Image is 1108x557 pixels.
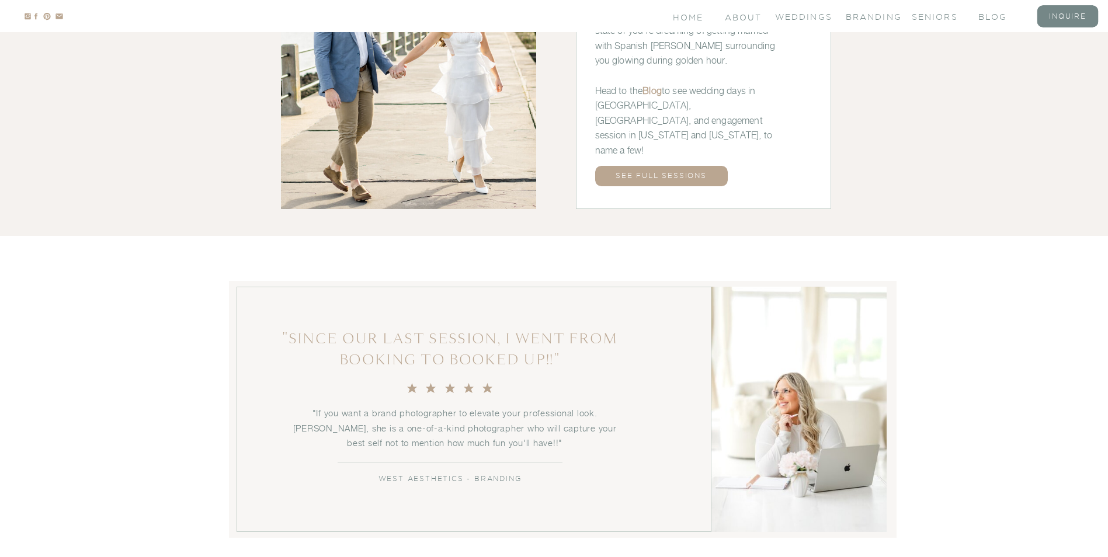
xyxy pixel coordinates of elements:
[260,328,640,370] h3: "Since our last session, I went from booking to BOOKED up!!"
[595,170,728,182] a: see full sessions
[642,85,662,96] a: Blog
[1044,11,1091,21] a: inquire
[978,11,1025,21] a: blog
[775,11,822,21] a: Weddings
[338,474,562,485] h3: WEST AESTHETICS - Branding
[725,12,760,22] a: About
[673,12,705,22] a: Home
[912,11,958,21] a: seniors
[289,406,621,452] p: "If you want a brand photographer to elevate your professional look. [PERSON_NAME], she is a one-...
[846,11,892,21] a: branding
